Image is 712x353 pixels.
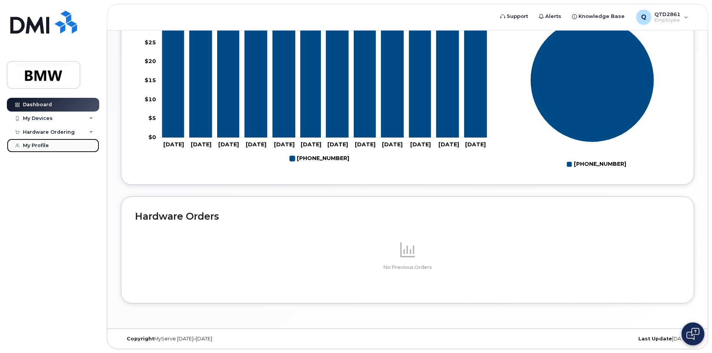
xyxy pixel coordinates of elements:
[290,152,349,165] g: Legend
[567,9,630,24] a: Knowledge Base
[327,141,348,148] tspan: [DATE]
[631,10,694,25] div: QTD2861
[507,13,528,20] span: Support
[121,336,312,342] div: MyServe [DATE]–[DATE]
[135,264,680,271] p: No Previous Orders
[145,77,156,84] tspan: $15
[438,141,459,148] tspan: [DATE]
[191,141,211,148] tspan: [DATE]
[465,141,486,148] tspan: [DATE]
[567,158,626,171] g: Legend
[274,141,295,148] tspan: [DATE]
[127,336,154,342] strong: Copyright
[162,23,487,137] g: 864-346-8726
[145,58,156,65] tspan: $20
[145,96,156,102] tspan: $10
[382,141,403,148] tspan: [DATE]
[148,115,156,121] tspan: $5
[495,9,533,24] a: Support
[578,13,625,20] span: Knowledge Base
[218,141,239,148] tspan: [DATE]
[163,141,184,148] tspan: [DATE]
[145,39,156,45] tspan: $25
[686,328,699,340] img: Open chat
[638,336,672,342] strong: Last Update
[530,18,654,142] g: Series
[545,13,561,20] span: Alerts
[533,9,567,24] a: Alerts
[654,17,680,23] span: Employee
[135,211,680,222] h2: Hardware Orders
[654,11,680,17] span: QTD2861
[301,141,321,148] tspan: [DATE]
[145,1,490,165] g: Chart
[410,141,431,148] tspan: [DATE]
[290,152,349,165] g: 864-346-8726
[355,141,375,148] tspan: [DATE]
[641,13,646,22] span: Q
[246,141,266,148] tspan: [DATE]
[503,336,694,342] div: [DATE]
[148,134,156,141] tspan: $0
[530,18,654,170] g: Chart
